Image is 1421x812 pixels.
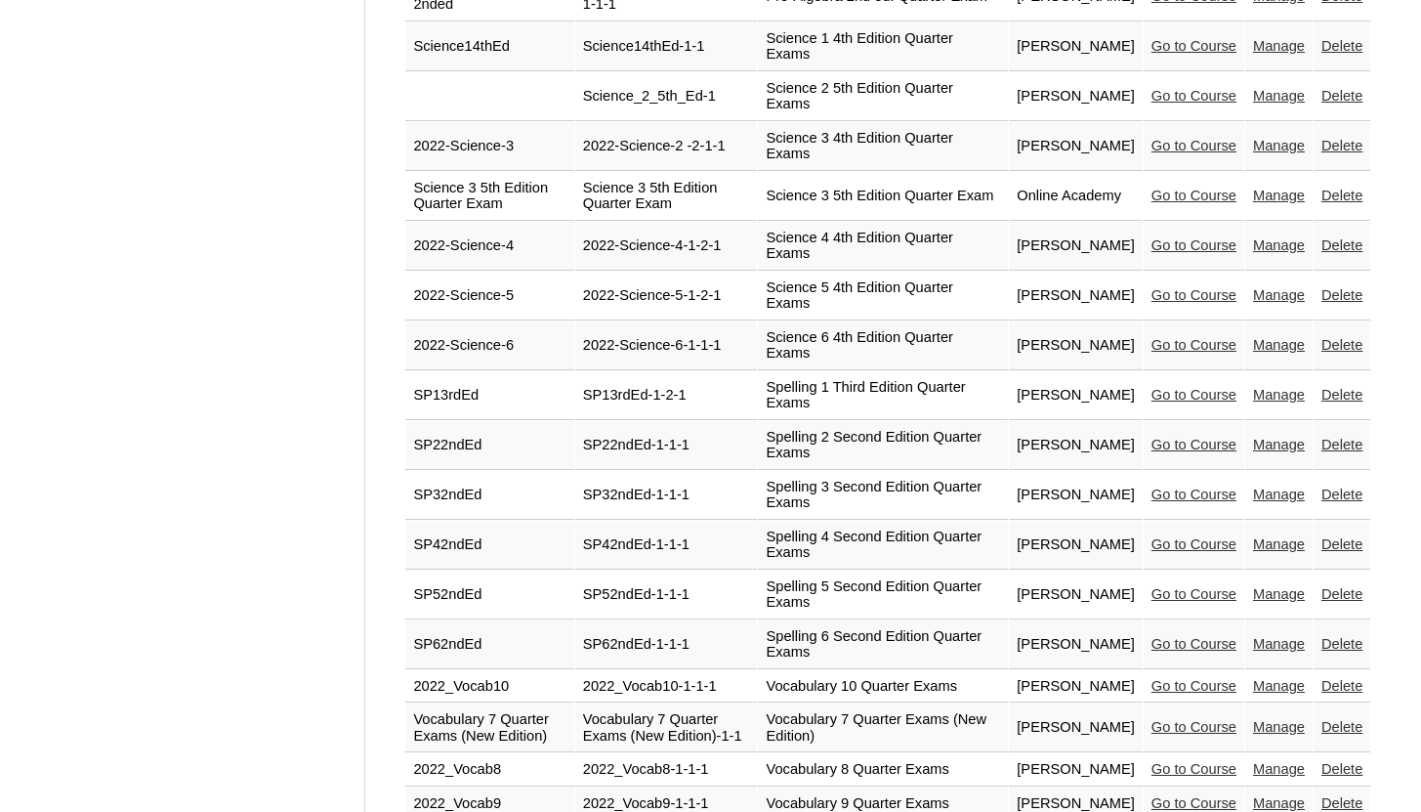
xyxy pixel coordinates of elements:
[1009,172,1143,221] td: Online Academy
[575,371,758,420] td: SP13rdEd-1-2-1
[1009,670,1143,704] td: [PERSON_NAME]
[575,620,758,669] td: SP62ndEd-1-1-1
[758,620,1008,669] td: Spelling 6 Second Edition Quarter Exams
[758,421,1008,470] td: Spelling 2 Second Edition Quarter Exams
[575,471,758,520] td: SP32ndEd-1-1-1
[1009,321,1143,370] td: [PERSON_NAME]
[405,421,573,470] td: SP22ndEd
[1151,88,1236,104] a: Go to Course
[1253,138,1305,153] a: Manage
[575,222,758,271] td: 2022-Science-4-1-2-1
[1321,188,1362,203] a: Delete
[405,471,573,520] td: SP32ndEd
[758,122,1008,171] td: Science 3 4th Edition Quarter Exams
[575,22,758,71] td: Science14thEd-1-1
[1253,636,1305,652] a: Manage
[1151,337,1236,353] a: Go to Course
[1009,272,1143,321] td: [PERSON_NAME]
[758,371,1008,420] td: Spelling 1 Third Edition Quarter Exams
[758,22,1008,71] td: Science 1 4th Edition Quarter Exams
[1009,471,1143,520] td: [PERSON_NAME]
[405,172,573,221] td: Science 3 5th Edition Quarter Exam
[1253,586,1305,602] a: Manage
[405,571,573,620] td: SP52ndEd
[1321,138,1362,153] a: Delete
[1253,536,1305,552] a: Manage
[1321,636,1362,652] a: Delete
[1151,487,1236,502] a: Go to Course
[758,222,1008,271] td: Science 4 4th Edition Quarter Exams
[1253,287,1305,303] a: Manage
[1009,222,1143,271] td: [PERSON_NAME]
[1151,586,1236,602] a: Go to Course
[1151,795,1236,811] a: Go to Course
[1253,88,1305,104] a: Manage
[575,704,758,752] td: Vocabulary 7 Quarter Exams (New Edition)-1-1
[1151,761,1236,777] a: Go to Course
[1253,678,1305,694] a: Manage
[758,670,1008,704] td: Vocabulary 10 Quarter Exams
[1151,719,1236,735] a: Go to Course
[1009,753,1143,787] td: [PERSON_NAME]
[1321,761,1362,777] a: Delete
[758,272,1008,321] td: Science 5 4th Edition Quarter Exams
[1009,620,1143,669] td: [PERSON_NAME]
[405,620,573,669] td: SP62ndEd
[1253,795,1305,811] a: Manage
[1321,287,1362,303] a: Delete
[758,753,1008,787] td: Vocabulary 8 Quarter Exams
[1009,704,1143,752] td: [PERSON_NAME]
[405,704,573,752] td: Vocabulary 7 Quarter Exams (New Edition)
[575,122,758,171] td: 2022-Science-2 -2-1-1
[1151,536,1236,552] a: Go to Course
[758,471,1008,520] td: Spelling 3 Second Edition Quarter Exams
[1321,795,1362,811] a: Delete
[1009,122,1143,171] td: [PERSON_NAME]
[575,421,758,470] td: SP22ndEd-1-1-1
[1151,678,1236,694] a: Go to Course
[575,571,758,620] td: SP52ndEd-1-1-1
[575,172,758,221] td: Science 3 5th Edition Quarter Exam
[575,521,758,570] td: SP42ndEd-1-1-1
[1253,437,1305,452] a: Manage
[1009,571,1143,620] td: [PERSON_NAME]
[1321,337,1362,353] a: Delete
[1253,188,1305,203] a: Manage
[1253,487,1305,502] a: Manage
[405,22,573,71] td: Science14thEd
[1321,88,1362,104] a: Delete
[1253,719,1305,735] a: Manage
[1253,237,1305,253] a: Manage
[1321,487,1362,502] a: Delete
[575,753,758,787] td: 2022_Vocab8-1-1-1
[1321,719,1362,735] a: Delete
[758,172,1008,221] td: Science 3 5th Edition Quarter Exam
[1321,437,1362,452] a: Delete
[405,321,573,370] td: 2022-Science-6
[405,272,573,321] td: 2022-Science-5
[1009,22,1143,71] td: [PERSON_NAME]
[1009,371,1143,420] td: [PERSON_NAME]
[1321,586,1362,602] a: Delete
[405,753,573,787] td: 2022_Vocab8
[575,72,758,121] td: Science_2_5th_Ed-1
[1321,38,1362,54] a: Delete
[758,571,1008,620] td: Spelling 5 Second Edition Quarter Exams
[1151,287,1236,303] a: Go to Course
[1151,237,1236,253] a: Go to Course
[1253,387,1305,403] a: Manage
[1321,536,1362,552] a: Delete
[1253,337,1305,353] a: Manage
[1009,521,1143,570] td: [PERSON_NAME]
[405,122,573,171] td: 2022-Science-3
[575,321,758,370] td: 2022-Science-6-1-1-1
[1151,188,1236,203] a: Go to Course
[1151,138,1236,153] a: Go to Course
[758,704,1008,752] td: Vocabulary 7 Quarter Exams (New Edition)
[405,670,573,704] td: 2022_Vocab10
[1151,387,1236,403] a: Go to Course
[1151,38,1236,54] a: Go to Course
[1253,761,1305,777] a: Manage
[758,321,1008,370] td: Science 6 4th Edition Quarter Exams
[1321,237,1362,253] a: Delete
